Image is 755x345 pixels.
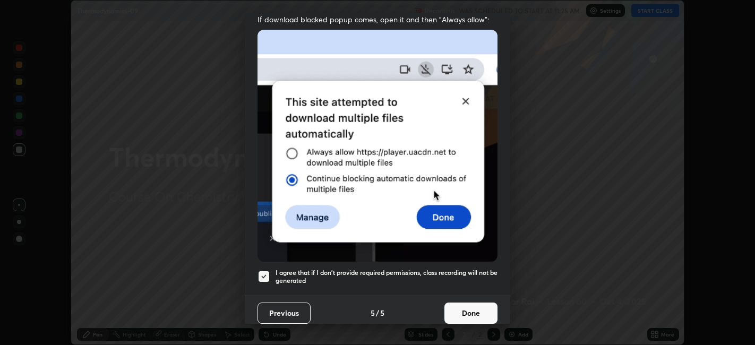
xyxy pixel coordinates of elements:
h5: I agree that if I don't provide required permissions, class recording will not be generated [276,269,497,285]
button: Previous [258,303,311,324]
h4: 5 [380,307,384,318]
h4: 5 [371,307,375,318]
h4: / [376,307,379,318]
button: Done [444,303,497,324]
img: downloads-permission-blocked.gif [258,30,497,262]
span: If download blocked popup comes, open it and then "Always allow": [258,14,497,24]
